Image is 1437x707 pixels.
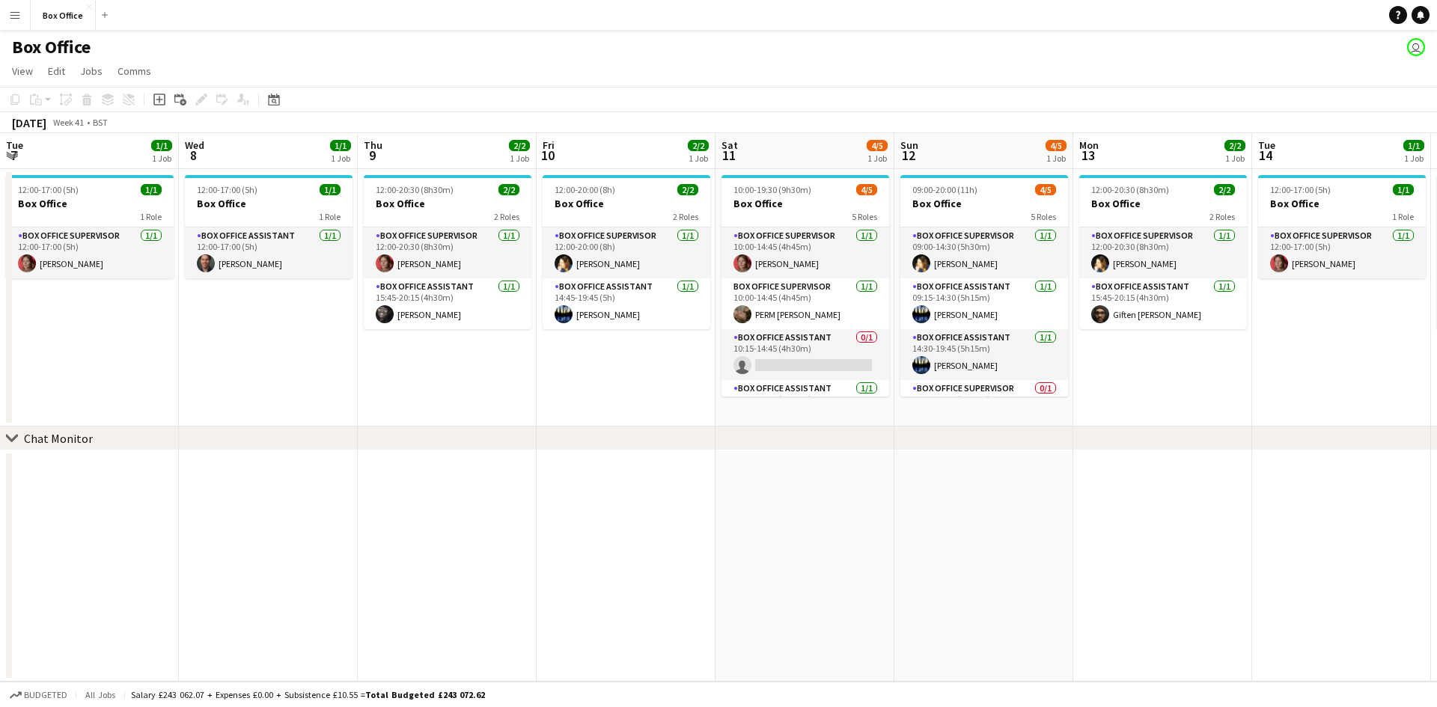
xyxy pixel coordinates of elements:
[185,175,353,278] app-job-card: 12:00-17:00 (5h)1/1Box Office1 RoleBox Office Assistant1/112:00-17:00 (5h)[PERSON_NAME]
[1031,211,1056,222] span: 5 Roles
[24,431,93,446] div: Chat Monitor
[74,61,109,81] a: Jobs
[856,184,877,195] span: 4/5
[900,197,1068,210] h3: Box Office
[140,211,162,222] span: 1 Role
[4,147,23,164] span: 7
[1077,147,1099,164] span: 13
[540,147,555,164] span: 10
[82,689,118,700] span: All jobs
[364,138,382,152] span: Thu
[80,64,103,78] span: Jobs
[1046,153,1066,164] div: 1 Job
[12,115,46,130] div: [DATE]
[852,211,877,222] span: 5 Roles
[1258,227,1426,278] app-card-role: Box Office Supervisor1/112:00-17:00 (5h)[PERSON_NAME]
[151,140,172,151] span: 1/1
[543,138,555,152] span: Fri
[6,61,39,81] a: View
[721,329,889,380] app-card-role: Box Office Assistant0/110:15-14:45 (4h30m)
[93,117,108,128] div: BST
[6,138,23,152] span: Tue
[24,690,67,700] span: Budgeted
[1225,153,1245,164] div: 1 Job
[1258,197,1426,210] h3: Box Office
[364,227,531,278] app-card-role: Box Office Supervisor1/112:00-20:30 (8h30m)[PERSON_NAME]
[48,64,65,78] span: Edit
[31,1,96,30] button: Box Office
[6,227,174,278] app-card-role: Box Office Supervisor1/112:00-17:00 (5h)[PERSON_NAME]
[867,153,887,164] div: 1 Job
[131,689,485,700] div: Salary £243 062.07 + Expenses £0.00 + Subsistence £10.55 =
[42,61,71,81] a: Edit
[719,147,738,164] span: 11
[1403,140,1424,151] span: 1/1
[721,278,889,329] app-card-role: Box Office Supervisor1/110:00-14:45 (4h45m)PERM [PERSON_NAME]
[673,211,698,222] span: 2 Roles
[331,153,350,164] div: 1 Job
[364,197,531,210] h3: Box Office
[677,184,698,195] span: 2/2
[1214,184,1235,195] span: 2/2
[543,227,710,278] app-card-role: Box Office Supervisor1/112:00-20:00 (8h)[PERSON_NAME]
[721,138,738,152] span: Sat
[319,211,341,222] span: 1 Role
[900,227,1068,278] app-card-role: Box Office Supervisor1/109:00-14:30 (5h30m)[PERSON_NAME]
[1256,147,1275,164] span: 14
[900,138,918,152] span: Sun
[1046,140,1067,151] span: 4/5
[900,175,1068,397] app-job-card: 09:00-20:00 (11h)4/5Box Office5 RolesBox Office Supervisor1/109:00-14:30 (5h30m)[PERSON_NAME]Box ...
[510,153,529,164] div: 1 Job
[898,147,918,164] span: 12
[7,687,70,703] button: Budgeted
[1091,184,1169,195] span: 12:00-20:30 (8h30m)
[900,380,1068,431] app-card-role: Box Office Supervisor0/114:30-20:00 (5h30m)
[509,140,530,151] span: 2/2
[1035,184,1056,195] span: 4/5
[1079,197,1247,210] h3: Box Office
[12,64,33,78] span: View
[688,140,709,151] span: 2/2
[12,36,91,58] h1: Box Office
[185,138,204,152] span: Wed
[1079,138,1099,152] span: Mon
[365,689,485,700] span: Total Budgeted £243 072.62
[18,184,79,195] span: 12:00-17:00 (5h)
[498,184,519,195] span: 2/2
[6,175,174,278] app-job-card: 12:00-17:00 (5h)1/1Box Office1 RoleBox Office Supervisor1/112:00-17:00 (5h)[PERSON_NAME]
[364,175,531,329] app-job-card: 12:00-20:30 (8h30m)2/2Box Office2 RolesBox Office Supervisor1/112:00-20:30 (8h30m)[PERSON_NAME]Bo...
[185,197,353,210] h3: Box Office
[320,184,341,195] span: 1/1
[1407,38,1425,56] app-user-avatar: Millie Haldane
[1404,153,1424,164] div: 1 Job
[118,64,151,78] span: Comms
[721,380,889,431] app-card-role: Box Office Assistant1/114:45-19:15 (4h30m)
[900,278,1068,329] app-card-role: Box Office Assistant1/109:15-14:30 (5h15m)[PERSON_NAME]
[1079,278,1247,329] app-card-role: Box Office Assistant1/115:45-20:15 (4h30m)Giften [PERSON_NAME]
[912,184,977,195] span: 09:00-20:00 (11h)
[1258,175,1426,278] app-job-card: 12:00-17:00 (5h)1/1Box Office1 RoleBox Office Supervisor1/112:00-17:00 (5h)[PERSON_NAME]
[1079,175,1247,329] app-job-card: 12:00-20:30 (8h30m)2/2Box Office2 RolesBox Office Supervisor1/112:00-20:30 (8h30m)[PERSON_NAME]Bo...
[112,61,157,81] a: Comms
[376,184,454,195] span: 12:00-20:30 (8h30m)
[900,329,1068,380] app-card-role: Box Office Assistant1/114:30-19:45 (5h15m)[PERSON_NAME]
[543,278,710,329] app-card-role: Box Office Assistant1/114:45-19:45 (5h)[PERSON_NAME]
[152,153,171,164] div: 1 Job
[361,147,382,164] span: 9
[721,227,889,278] app-card-role: Box Office Supervisor1/110:00-14:45 (4h45m)[PERSON_NAME]
[721,197,889,210] h3: Box Office
[1224,140,1245,151] span: 2/2
[197,184,257,195] span: 12:00-17:00 (5h)
[49,117,87,128] span: Week 41
[555,184,615,195] span: 12:00-20:00 (8h)
[1393,184,1414,195] span: 1/1
[543,197,710,210] h3: Box Office
[543,175,710,329] app-job-card: 12:00-20:00 (8h)2/2Box Office2 RolesBox Office Supervisor1/112:00-20:00 (8h)[PERSON_NAME]Box Offi...
[721,175,889,397] app-job-card: 10:00-19:30 (9h30m)4/5Box Office5 RolesBox Office Supervisor1/110:00-14:45 (4h45m)[PERSON_NAME]Bo...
